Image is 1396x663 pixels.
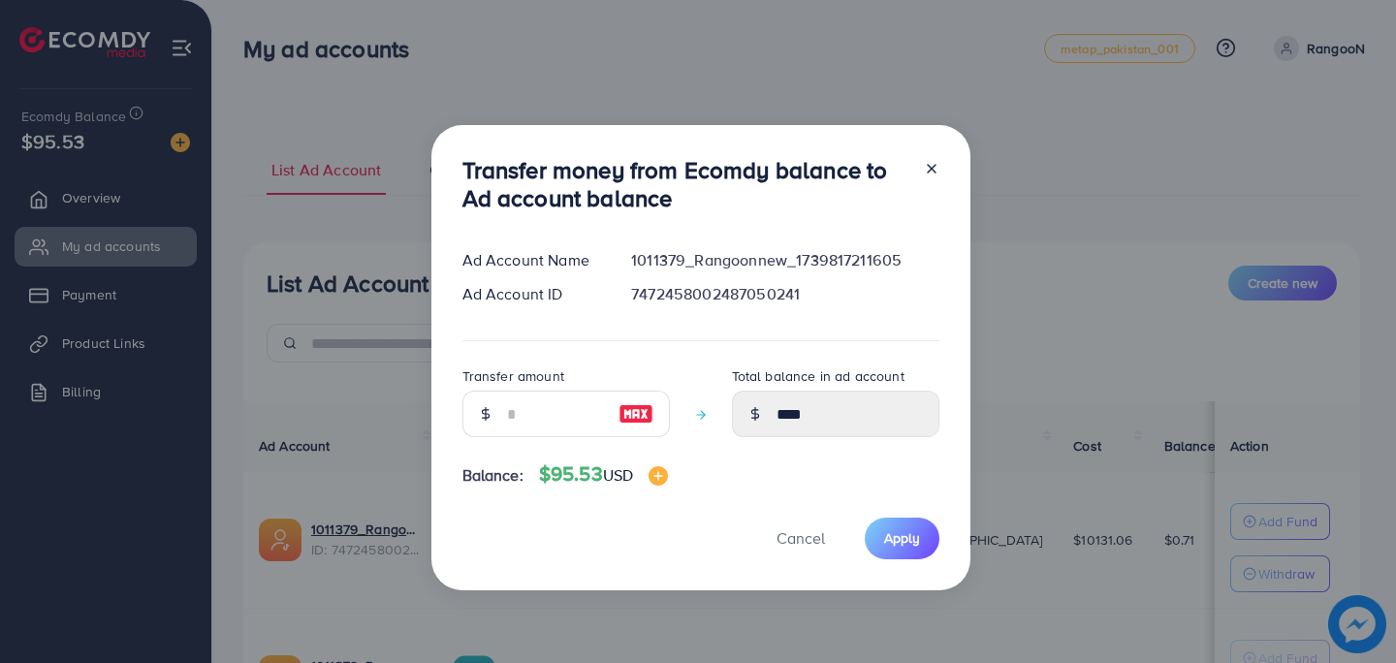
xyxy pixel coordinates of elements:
span: Balance: [462,464,523,487]
label: Total balance in ad account [732,366,904,386]
span: USD [603,464,633,486]
h4: $95.53 [539,462,668,487]
div: 7472458002487050241 [616,283,954,305]
div: Ad Account ID [447,283,617,305]
label: Transfer amount [462,366,564,386]
button: Cancel [752,518,849,559]
div: 1011379_Rangoonnew_1739817211605 [616,249,954,271]
button: Apply [865,518,939,559]
span: Cancel [777,527,825,549]
span: Apply [884,528,920,548]
img: image [619,402,653,426]
div: Ad Account Name [447,249,617,271]
img: image [649,466,668,486]
h3: Transfer money from Ecomdy balance to Ad account balance [462,156,908,212]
